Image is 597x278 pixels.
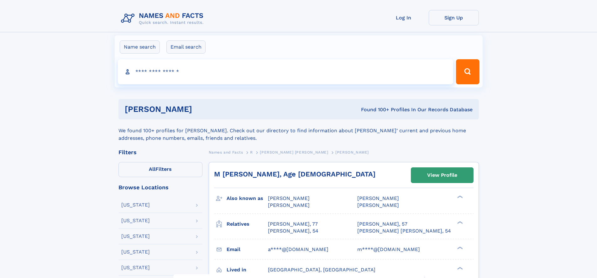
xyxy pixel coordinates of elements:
div: [US_STATE] [121,202,150,207]
button: Search Button [456,59,479,84]
span: [PERSON_NAME] [268,202,310,208]
h1: [PERSON_NAME] [125,105,277,113]
h3: Relatives [227,219,268,229]
div: [US_STATE] [121,249,150,254]
input: search input [118,59,453,84]
a: Sign Up [429,10,479,25]
a: Log In [379,10,429,25]
a: View Profile [411,168,473,183]
div: Browse Locations [118,185,202,190]
label: Filters [118,162,202,177]
a: [PERSON_NAME], 77 [268,221,318,228]
div: ❯ [456,195,463,199]
span: All [149,166,155,172]
div: ❯ [456,266,463,270]
div: View Profile [427,168,457,182]
a: M [PERSON_NAME], Age [DEMOGRAPHIC_DATA] [214,170,375,178]
label: Name search [120,40,160,54]
span: R [250,150,253,155]
a: Names and Facts [209,148,243,156]
div: Filters [118,149,202,155]
h3: Email [227,244,268,255]
span: [PERSON_NAME] [335,150,369,155]
label: Email search [166,40,206,54]
div: ❯ [456,220,463,224]
span: [PERSON_NAME] [PERSON_NAME] [260,150,328,155]
a: [PERSON_NAME], 54 [268,228,318,234]
div: [US_STATE] [121,234,150,239]
h3: Also known as [227,193,268,204]
h3: Lived in [227,265,268,275]
span: [PERSON_NAME] [357,195,399,201]
a: [PERSON_NAME], 57 [357,221,407,228]
div: ❯ [456,246,463,250]
span: [PERSON_NAME] [357,202,399,208]
a: R [250,148,253,156]
div: We found 100+ profiles for [PERSON_NAME]. Check out our directory to find information about [PERS... [118,119,479,142]
div: [US_STATE] [121,218,150,223]
div: [US_STATE] [121,265,150,270]
a: [PERSON_NAME] [PERSON_NAME] [260,148,328,156]
span: [GEOGRAPHIC_DATA], [GEOGRAPHIC_DATA] [268,267,375,273]
span: [PERSON_NAME] [268,195,310,201]
a: [PERSON_NAME] [PERSON_NAME], 54 [357,228,451,234]
img: Logo Names and Facts [118,10,209,27]
div: Found 100+ Profiles In Our Records Database [276,106,473,113]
